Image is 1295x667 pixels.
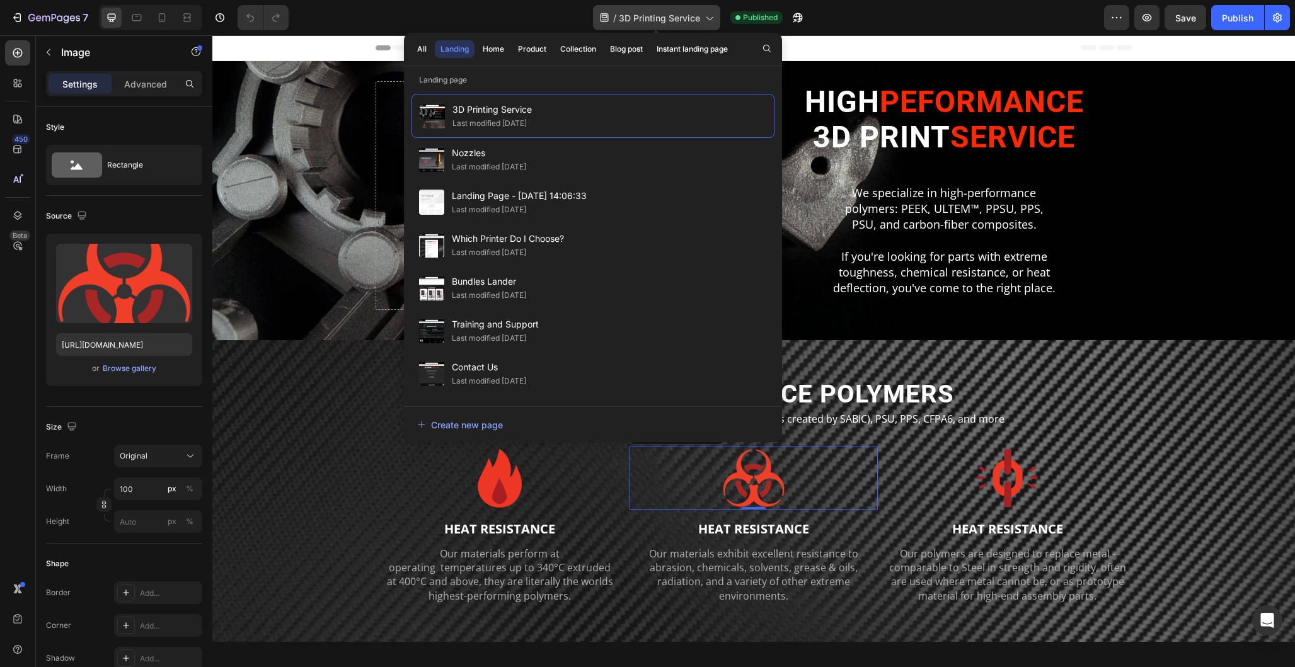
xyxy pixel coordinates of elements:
[140,653,199,664] div: Add...
[417,412,769,437] button: Create new page
[613,11,616,25] span: /
[182,481,197,496] button: px
[657,43,728,55] div: Instant landing page
[452,332,526,345] div: Last modified [DATE]
[452,231,564,246] span: Which Printer Do I Choose?
[164,525,411,539] p: operating temperatures up to 340°C extruded
[61,45,168,60] p: Image
[1165,5,1206,30] button: Save
[62,77,98,91] p: Settings
[477,40,510,58] button: Home
[452,375,526,387] div: Last modified [DATE]
[114,510,202,533] input: px%
[46,587,71,598] div: Border
[163,484,412,504] h2: HEAT RESISTANCE
[56,333,192,356] input: https://example.com/image.jpg
[417,43,427,55] div: All
[164,481,180,496] button: %
[412,40,432,58] button: All
[738,84,863,120] span: SERVICE
[163,343,919,375] h2: HIGH PERFORMANCE POLYMERS
[452,274,526,289] span: Bundles Lander
[164,377,918,391] p: Choose from PEEK, CFPEEK, PEI (made from ULTEM™ resins created by SABIC), PSU, PPS, CFPA6, and more
[610,43,643,55] div: Blog post
[186,483,193,494] div: %
[435,40,475,58] button: Landing
[404,74,782,86] p: Landing page
[452,317,539,332] span: Training and Support
[107,151,184,180] div: Rectangle
[120,450,147,462] span: Original
[212,35,1295,667] iframe: Design area
[671,484,919,504] h2: HEAT RESISTANCE
[1211,5,1264,30] button: Publish
[46,653,75,664] div: Shadow
[56,244,192,323] img: preview-image
[46,208,89,225] div: Source
[558,181,906,197] p: PSU, and carbon-fiber composites.
[452,246,526,259] div: Last modified [DATE]
[452,161,526,173] div: Last modified [DATE]
[83,10,88,25] p: 7
[168,483,176,494] div: px
[46,516,69,527] label: Height
[544,81,919,123] h2: 3D PRINT
[440,43,469,55] div: Landing
[558,150,906,166] p: We specialize in high-performance
[452,117,527,130] div: Last modified [DATE]
[186,516,193,527] div: %
[560,43,596,55] div: Collection
[512,40,552,58] button: Product
[114,445,202,467] button: Original
[46,620,71,631] div: Corner
[1222,11,1253,25] div: Publish
[743,12,778,23] span: Published
[164,511,411,525] p: Our materials perform at
[102,362,157,375] button: Browse gallery
[124,77,167,91] p: Advanced
[452,145,526,161] span: Nozzles
[452,188,587,203] span: Landing Page - [DATE] 14:06:33
[544,46,919,88] h2: HIGH
[325,156,392,166] div: Drop element here
[651,40,734,58] button: Instant landing page
[558,229,906,245] p: toughness, chemical resistance, or heat
[103,363,156,374] div: Browse gallery
[46,419,79,436] div: Size
[164,539,411,567] p: at 400°C and above, they are literally the worlds highest-performing polymers.
[452,360,526,375] span: Contact Us
[46,450,69,462] label: Frame
[46,483,67,494] label: Width
[555,40,602,58] button: Collection
[140,588,199,599] div: Add...
[452,203,526,216] div: Last modified [DATE]
[417,484,666,504] h2: HEAT RESISTANCE
[164,514,180,529] button: %
[9,231,30,241] div: Beta
[114,477,202,500] input: px%
[518,43,546,55] div: Product
[452,102,532,117] span: 3D Printing Service
[46,122,64,133] div: Style
[417,418,503,431] div: Create new page
[619,11,700,25] span: 3D Printing Service
[558,245,906,261] p: deflection, you've come to the right place.
[46,558,69,569] div: Shape
[483,43,504,55] div: Home
[452,289,526,302] div: Last modified [DATE]
[1175,13,1196,23] span: Save
[140,620,199,632] div: Add...
[12,134,30,144] div: 450
[168,516,176,527] div: px
[1252,605,1282,636] div: Open Intercom Messenger
[5,5,94,30] button: 7
[558,214,906,229] p: If you're looking for parts with extreme
[558,166,906,181] p: polymers: PEEK, ULTEM™, PPSU, PPS,
[418,511,665,568] p: Our materials exhibit excellent resistance to abrasion, chemicals, solvents, grease & oils, radia...
[92,361,100,376] span: or
[604,40,648,58] button: Blog post
[433,394,460,405] div: Image
[672,511,918,568] p: Our polymers are designed to replace metal - comparable to Steel in strength and rigidity, often ...
[182,514,197,529] button: px
[667,48,872,84] span: PEFORMANCE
